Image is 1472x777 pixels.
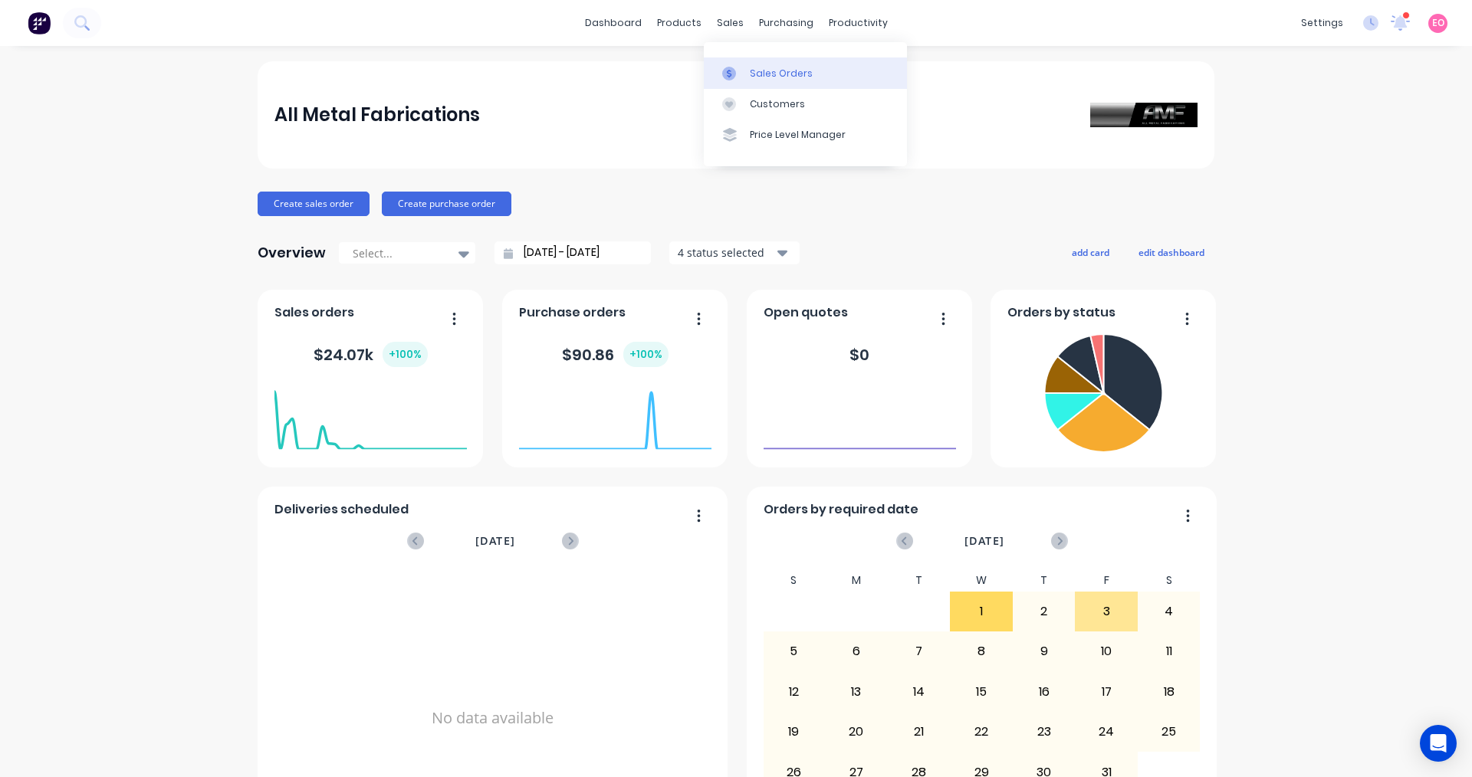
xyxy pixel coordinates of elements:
span: Sales orders [274,303,354,322]
div: 9 [1014,632,1075,670]
div: 16 [1014,673,1075,711]
div: 4 status selected [678,244,774,261]
div: productivity [821,11,895,34]
div: $ 24.07k [314,342,428,367]
div: 13 [826,673,887,711]
div: sales [709,11,751,34]
div: Customers [750,97,805,111]
span: Orders by status [1007,303,1115,322]
div: 10 [1076,632,1137,670]
div: All Metal Fabrications [274,100,480,130]
div: M [825,569,888,592]
img: All Metal Fabrications [1090,103,1198,127]
button: add card [1062,242,1119,262]
a: Price Level Manager [704,120,907,150]
div: Overview [258,238,326,268]
span: EO [1432,16,1444,30]
div: + 100 % [383,342,428,367]
div: T [1013,569,1076,592]
div: 12 [764,673,825,711]
div: Price Level Manager [750,128,846,142]
div: + 100 % [623,342,669,367]
button: 4 status selected [669,241,800,264]
div: 2 [1014,592,1075,631]
img: Factory [28,11,51,34]
div: 1 [951,592,1012,631]
div: S [763,569,826,592]
div: 19 [764,713,825,751]
div: S [1138,569,1201,592]
span: [DATE] [964,533,1004,549]
span: Purchase orders [519,303,626,322]
a: dashboard [577,11,649,34]
div: 18 [1138,673,1200,711]
a: Sales Orders [704,57,907,88]
span: Open quotes [764,303,848,322]
a: Customers [704,89,907,120]
div: W [950,569,1013,592]
div: T [888,569,951,592]
div: $ 90.86 [562,342,669,367]
div: Open Intercom Messenger [1420,725,1457,762]
div: 20 [826,713,887,751]
div: 15 [951,673,1012,711]
div: settings [1293,11,1351,34]
div: 14 [889,673,950,711]
button: Create purchase order [382,192,511,216]
button: Create sales order [258,192,370,216]
div: $ 0 [849,343,869,366]
div: products [649,11,709,34]
div: 22 [951,713,1012,751]
div: 3 [1076,592,1137,631]
div: Sales Orders [750,67,813,80]
div: 5 [764,632,825,670]
button: edit dashboard [1129,242,1214,262]
div: F [1075,569,1138,592]
div: 4 [1138,592,1200,631]
div: purchasing [751,11,821,34]
div: 17 [1076,673,1137,711]
div: 24 [1076,713,1137,751]
span: [DATE] [475,533,515,549]
div: 25 [1138,713,1200,751]
div: 21 [889,713,950,751]
div: 23 [1014,713,1075,751]
div: 6 [826,632,887,670]
div: 8 [951,632,1012,670]
div: 11 [1138,632,1200,670]
div: 7 [889,632,950,670]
